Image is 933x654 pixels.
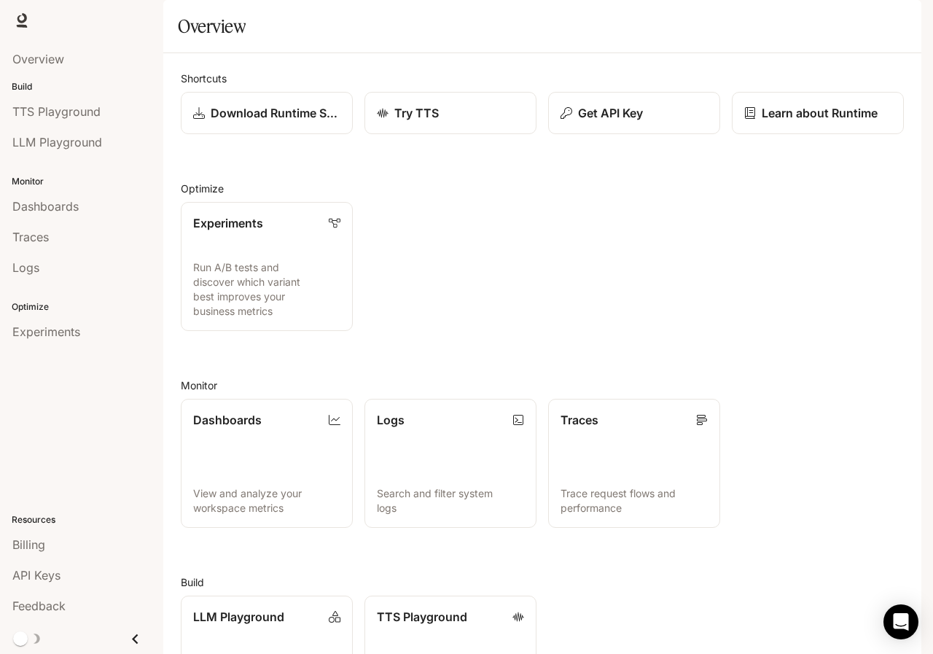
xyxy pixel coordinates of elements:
[193,260,340,319] p: Run A/B tests and discover which variant best improves your business metrics
[178,12,246,41] h1: Overview
[181,575,904,590] h2: Build
[193,486,340,515] p: View and analyze your workspace metrics
[181,378,904,393] h2: Monitor
[578,104,643,122] p: Get API Key
[193,214,263,232] p: Experiments
[181,181,904,196] h2: Optimize
[364,399,536,528] a: LogsSearch and filter system logs
[181,202,353,331] a: ExperimentsRun A/B tests and discover which variant best improves your business metrics
[394,104,439,122] p: Try TTS
[377,486,524,515] p: Search and filter system logs
[561,411,598,429] p: Traces
[364,92,536,134] a: Try TTS
[883,604,918,639] div: Open Intercom Messenger
[193,411,262,429] p: Dashboards
[193,608,284,626] p: LLM Playground
[762,104,878,122] p: Learn about Runtime
[548,92,720,134] button: Get API Key
[211,104,340,122] p: Download Runtime SDK
[561,486,708,515] p: Trace request flows and performance
[377,608,467,626] p: TTS Playground
[181,92,353,134] a: Download Runtime SDK
[377,411,405,429] p: Logs
[181,71,904,86] h2: Shortcuts
[548,399,720,528] a: TracesTrace request flows and performance
[181,399,353,528] a: DashboardsView and analyze your workspace metrics
[732,92,904,134] a: Learn about Runtime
